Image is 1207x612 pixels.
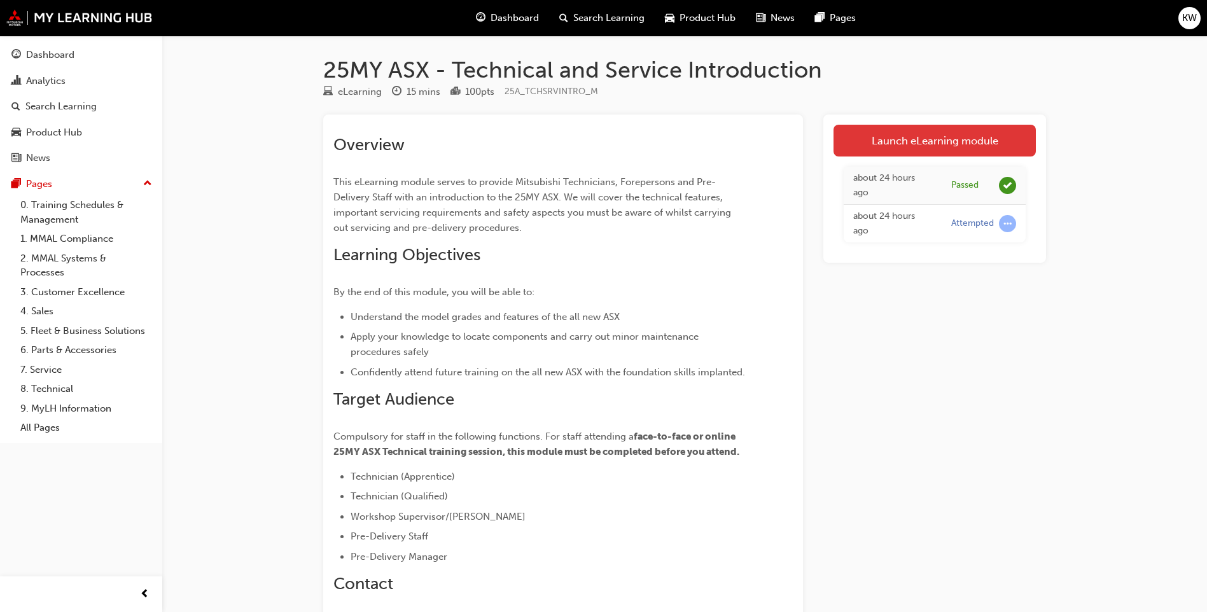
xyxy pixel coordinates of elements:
div: Product Hub [26,125,82,140]
div: Type [323,84,382,100]
a: 2. MMAL Systems & Processes [15,249,157,282]
a: news-iconNews [746,5,805,31]
a: 0. Training Schedules & Management [15,195,157,229]
span: podium-icon [450,87,460,98]
span: learningRecordVerb_PASS-icon [999,177,1016,194]
span: Dashboard [491,11,539,25]
span: car-icon [11,127,21,139]
button: DashboardAnalyticsSearch LearningProduct HubNews [5,41,157,172]
div: Mon Sep 29 2025 15:56:19 GMT+0930 (Australian Central Standard Time) [853,171,932,200]
a: 7. Service [15,360,157,380]
span: Pre-Delivery Manager [351,551,447,562]
span: This eLearning module serves to provide Mitsubishi Technicians, Forepersons and Pre-Delivery Staf... [333,176,734,233]
div: eLearning [338,85,382,99]
span: news-icon [11,153,21,164]
span: pages-icon [11,179,21,190]
span: Contact [333,574,393,594]
span: guage-icon [11,50,21,61]
span: Pages [830,11,856,25]
span: news-icon [756,10,765,26]
img: mmal [6,10,153,26]
span: Workshop Supervisor/[PERSON_NAME] [351,511,526,522]
span: Pre-Delivery Staff [351,531,428,542]
a: Analytics [5,69,157,93]
a: Dashboard [5,43,157,67]
a: search-iconSearch Learning [549,5,655,31]
span: Learning Objectives [333,245,480,265]
a: 3. Customer Excellence [15,282,157,302]
a: car-iconProduct Hub [655,5,746,31]
a: 4. Sales [15,302,157,321]
span: By the end of this module, you will be able to: [333,286,534,298]
span: Compulsory for staff in the following functions. For staff attending a [333,431,634,442]
a: Product Hub [5,121,157,144]
a: 6. Parts & Accessories [15,340,157,360]
span: Search Learning [573,11,645,25]
a: pages-iconPages [805,5,866,31]
a: News [5,146,157,170]
a: All Pages [15,418,157,438]
span: Technician (Qualified) [351,490,448,502]
div: Attempted [951,218,994,230]
span: Technician (Apprentice) [351,471,455,482]
a: Launch eLearning module [834,125,1036,156]
span: face-to-face or online 25MY ASX Technical training session, this module must be completed before ... [333,431,739,457]
a: Search Learning [5,95,157,118]
div: Points [450,84,494,100]
button: KW [1178,7,1201,29]
div: Mon Sep 29 2025 15:37:34 GMT+0930 (Australian Central Standard Time) [853,209,932,238]
div: Passed [951,179,979,191]
h1: 25MY ASX - Technical and Service Introduction [323,56,1046,84]
span: search-icon [559,10,568,26]
span: pages-icon [815,10,825,26]
span: up-icon [143,176,152,192]
div: Analytics [26,74,66,88]
div: Pages [26,177,52,191]
span: prev-icon [140,587,150,602]
a: 5. Fleet & Business Solutions [15,321,157,341]
span: Overview [333,135,405,155]
span: Apply your knowledge to locate components and carry out minor maintenance procedures safely [351,331,701,358]
span: Confidently attend future training on the all new ASX with the foundation skills implanted. [351,366,745,378]
span: learningResourceType_ELEARNING-icon [323,87,333,98]
button: Pages [5,172,157,196]
div: News [26,151,50,165]
span: KW [1182,11,1197,25]
span: search-icon [11,101,20,113]
a: 8. Technical [15,379,157,399]
span: clock-icon [392,87,401,98]
span: car-icon [665,10,674,26]
a: 9. MyLH Information [15,399,157,419]
div: Dashboard [26,48,74,62]
span: Learning resource code [505,86,598,97]
div: Duration [392,84,440,100]
span: News [771,11,795,25]
span: Product Hub [680,11,736,25]
div: 100 pts [465,85,494,99]
a: 1. MMAL Compliance [15,229,157,249]
span: Understand the model grades and features of the all new ASX [351,311,620,323]
span: chart-icon [11,76,21,87]
span: guage-icon [476,10,485,26]
span: learningRecordVerb_ATTEMPT-icon [999,215,1016,232]
div: 15 mins [407,85,440,99]
a: guage-iconDashboard [466,5,549,31]
span: Target Audience [333,389,454,409]
div: Search Learning [25,99,97,114]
